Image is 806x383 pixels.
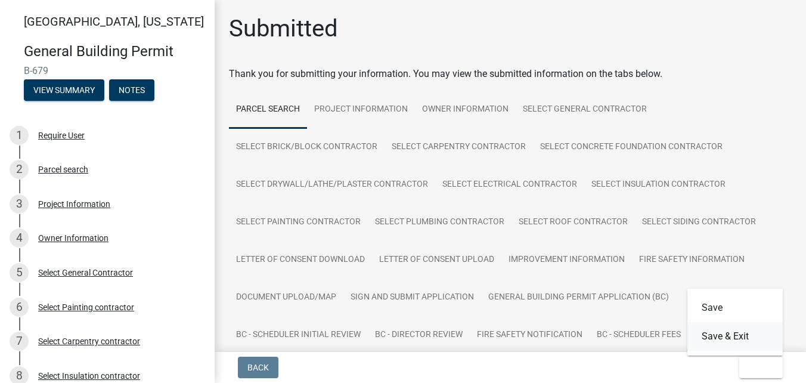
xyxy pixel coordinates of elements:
div: Select Carpentry contractor [38,337,140,345]
div: 6 [10,298,29,317]
div: Project Information [38,200,110,208]
a: BC - Scheduler Initial Review [229,316,368,354]
span: Exit [749,363,766,372]
button: Exit [739,357,783,378]
a: Select Siding contractor [635,203,763,242]
div: Exit [687,289,783,356]
div: 7 [10,332,29,351]
div: 1 [10,126,29,145]
a: Improvement Information [501,241,632,279]
div: Require User [38,131,85,140]
a: Select Insulation contractor [584,166,733,204]
a: Select General Contractor [516,91,654,129]
a: Owner Information [415,91,516,129]
a: Select Carpentry contractor [385,128,533,166]
div: Parcel search [38,165,88,174]
a: General Building Permit Application (BC) [481,279,676,317]
h1: Submitted [229,14,338,43]
span: [GEOGRAPHIC_DATA], [US_STATE] [24,14,204,29]
div: 5 [10,263,29,282]
div: Select Painting contractor [38,303,134,311]
div: 4 [10,228,29,248]
span: Back [247,363,269,372]
a: Fire Safety Information [632,241,752,279]
h4: General Building Permit [24,43,205,60]
a: Letter of Consent Upload [372,241,501,279]
button: Back [238,357,278,378]
button: View Summary [24,79,104,101]
span: B-679 [24,65,191,76]
a: Document Upload/Map [229,279,343,317]
div: 2 [10,160,29,179]
a: Select Roof contractor [511,203,635,242]
div: Select Insulation contractor [38,372,140,380]
wm-modal-confirm: Summary [24,86,104,95]
a: Select Concrete Foundation contractor [533,128,730,166]
a: Letter of Consent Download [229,241,372,279]
div: Select General Contractor [38,268,133,277]
a: Select Drywall/Lathe/Plaster contractor [229,166,435,204]
div: 3 [10,194,29,214]
button: Notes [109,79,154,101]
wm-modal-confirm: Notes [109,86,154,95]
a: BC - Director Review [368,316,470,354]
a: Select Plumbing contractor [368,203,511,242]
button: Save & Exit [687,322,783,351]
a: Parcel search [229,91,307,129]
a: Select Brick/Block Contractor [229,128,385,166]
a: Fire Safety Notification [470,316,590,354]
a: Select Electrical contractor [435,166,584,204]
a: Select Painting contractor [229,203,368,242]
button: Save [687,294,783,322]
div: Thank you for submitting your information. You may view the submitted information on the tabs below. [229,67,792,81]
div: Owner Information [38,234,108,242]
a: Project Information [307,91,415,129]
a: Sign and Submit Application [343,279,481,317]
a: BC - Scheduler Fees [590,316,688,354]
